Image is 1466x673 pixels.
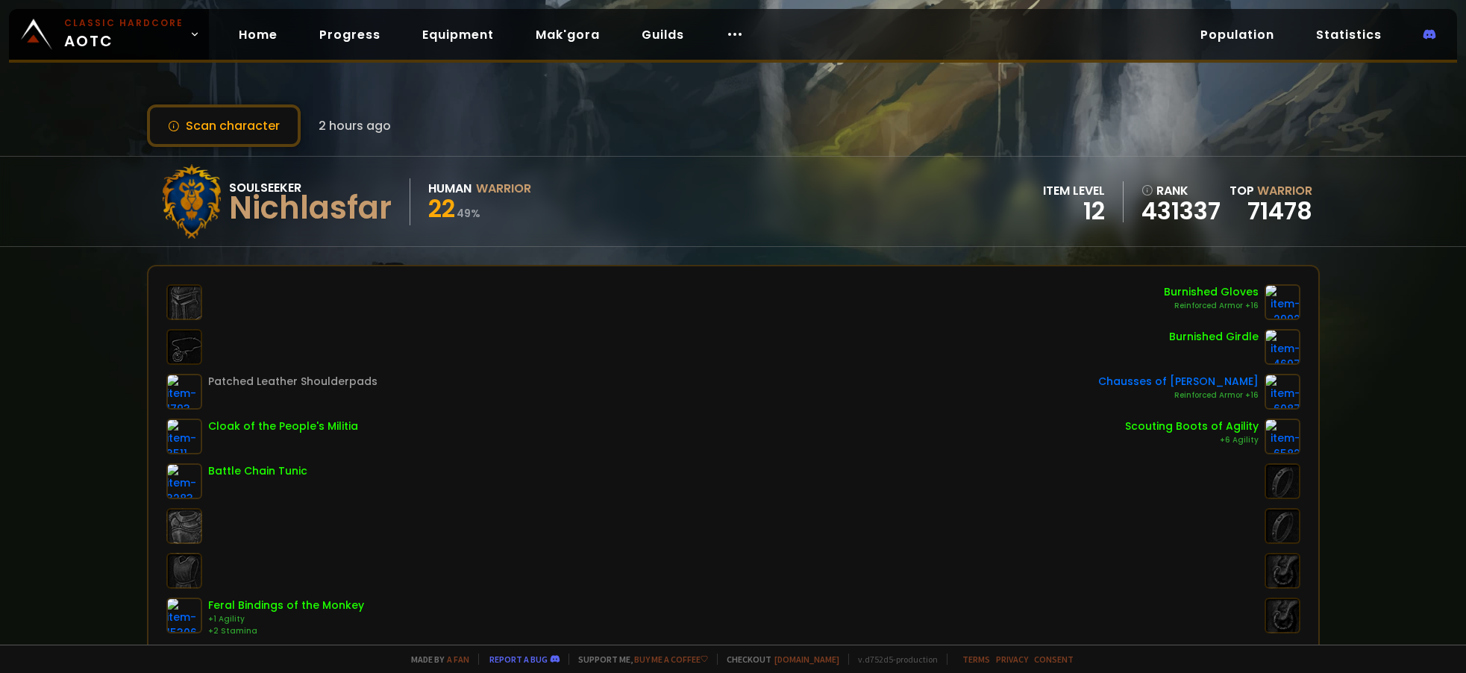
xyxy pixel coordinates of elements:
[447,654,469,665] a: a fan
[402,654,469,665] span: Made by
[147,104,301,147] button: Scan character
[1141,181,1221,200] div: rank
[1164,284,1259,300] div: Burnished Gloves
[229,197,392,219] div: Nichlasfar
[9,9,209,60] a: Classic HardcoreAOTC
[208,419,358,434] div: Cloak of the People's Militia
[208,463,307,479] div: Battle Chain Tunic
[208,625,364,637] div: +2 Stamina
[1169,329,1259,345] div: Burnished Girdle
[208,613,364,625] div: +1 Agility
[1265,329,1300,365] img: item-4697
[1188,19,1286,50] a: Population
[1098,374,1259,389] div: Chausses of [PERSON_NAME]
[1265,284,1300,320] img: item-2992
[208,374,378,389] div: Patched Leather Shoulderpads
[996,654,1028,665] a: Privacy
[630,19,696,50] a: Guilds
[489,654,548,665] a: Report a bug
[1043,181,1105,200] div: item level
[1247,194,1312,228] a: 71478
[634,654,708,665] a: Buy me a coffee
[410,19,506,50] a: Equipment
[1304,19,1394,50] a: Statistics
[166,598,202,633] img: item-15306
[1141,200,1221,222] a: 431337
[166,419,202,454] img: item-3511
[428,179,472,198] div: Human
[1257,182,1312,199] span: Warrior
[307,19,392,50] a: Progress
[568,654,708,665] span: Support me,
[208,598,364,613] div: Feral Bindings of the Monkey
[1265,374,1300,410] img: item-6087
[166,463,202,499] img: item-3283
[428,192,455,225] span: 22
[1034,654,1074,665] a: Consent
[962,654,990,665] a: Terms
[227,19,289,50] a: Home
[1043,200,1105,222] div: 12
[1125,419,1259,434] div: Scouting Boots of Agility
[166,374,202,410] img: item-1793
[524,19,612,50] a: Mak'gora
[64,16,184,52] span: AOTC
[1098,389,1259,401] div: Reinforced Armor +16
[848,654,938,665] span: v. d752d5 - production
[774,654,839,665] a: [DOMAIN_NAME]
[64,16,184,30] small: Classic Hardcore
[457,206,480,221] small: 49 %
[319,116,391,135] span: 2 hours ago
[1230,181,1312,200] div: Top
[1125,434,1259,446] div: +6 Agility
[717,654,839,665] span: Checkout
[476,179,531,198] div: Warrior
[1265,419,1300,454] img: item-6582
[1164,300,1259,312] div: Reinforced Armor +16
[229,178,392,197] div: Soulseeker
